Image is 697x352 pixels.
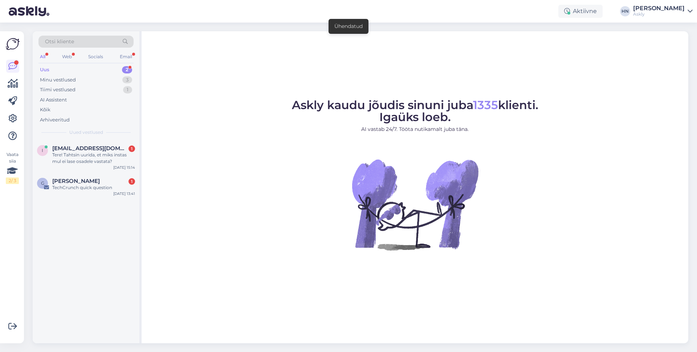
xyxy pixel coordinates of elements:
div: [DATE] 15:14 [113,165,135,170]
div: Web [61,52,73,61]
div: Vaata siia [6,151,19,184]
div: Ühendatud [334,23,363,30]
div: 3 [122,76,132,84]
div: AI Assistent [40,96,67,104]
span: Uued vestlused [69,129,103,136]
span: Askly kaudu jõudis sinuni juba klienti. Igaüks loeb. [292,98,538,124]
div: Arhiveeritud [40,116,70,124]
div: All [38,52,47,61]
div: Tere! Tahtsin uurida, et miks instas mul ei lase osadele vastata? [52,152,135,165]
div: 1 [129,178,135,185]
a: [PERSON_NAME]Askly [633,5,693,17]
div: Uus [40,66,49,73]
div: Kõik [40,106,50,113]
span: info@mybreden.com [52,145,128,152]
div: Aktiivne [558,5,603,18]
p: AI vastab 24/7. Tööta nutikamalt juba täna. [292,125,538,133]
div: [PERSON_NAME] [633,5,685,11]
div: Tiimi vestlused [40,86,76,93]
span: Otsi kliente [45,38,74,45]
div: [DATE] 13:41 [113,191,135,196]
div: Email [118,52,134,61]
span: i [42,148,43,153]
div: HN [620,6,630,16]
img: No Chat active [350,139,480,270]
div: 1 [129,145,135,152]
div: TechCrunch quick question [52,184,135,191]
div: 2 [122,66,132,73]
span: Greg Wise [52,178,100,184]
img: Askly Logo [6,37,20,51]
div: Socials [87,52,105,61]
div: 2 / 3 [6,177,19,184]
div: 1 [123,86,132,93]
span: 1335 [473,98,498,112]
div: Askly [633,11,685,17]
span: G [41,180,44,186]
div: Minu vestlused [40,76,76,84]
